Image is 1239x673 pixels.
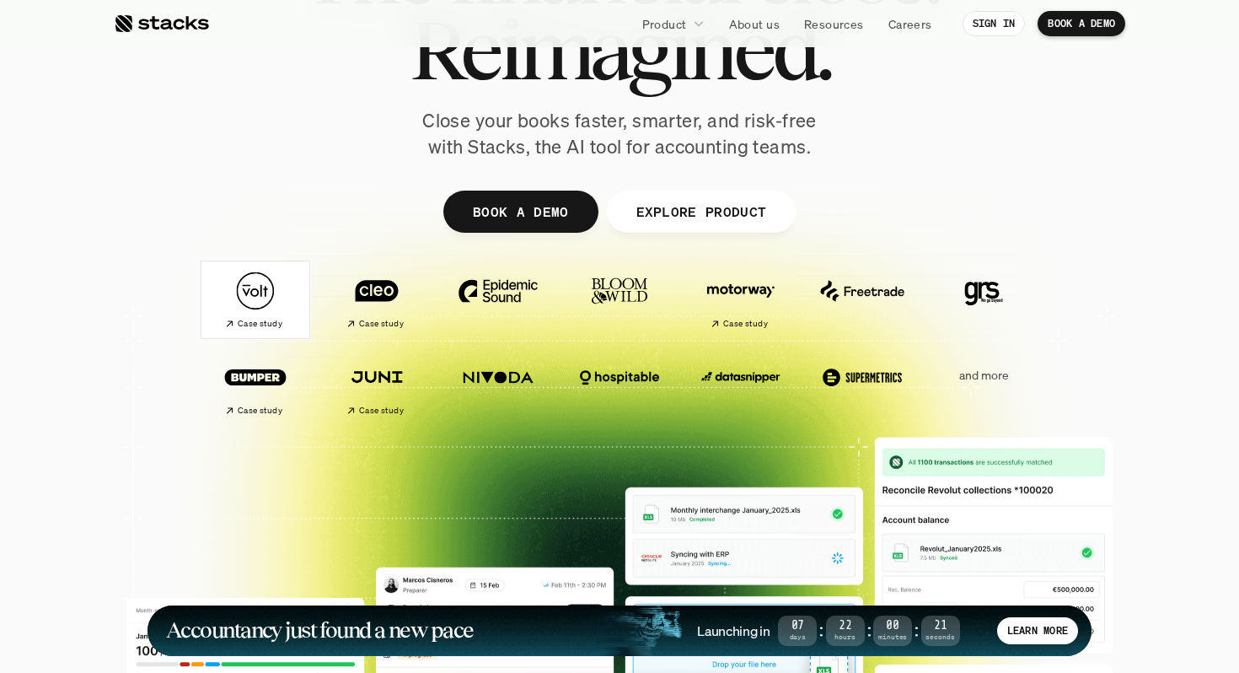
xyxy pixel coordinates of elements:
[1048,18,1115,30] p: BOOK A DEMO
[817,621,825,640] strong: :
[865,621,873,640] strong: :
[443,191,598,233] a: BOOK A DEMO
[878,8,942,39] a: Careers
[324,263,429,336] a: Case study
[147,606,1091,656] a: Accountancy just found a new paceLaunching in07Days:22Hours:00Minutes:21SecondsLEARN MORE
[409,108,830,160] p: Close your books faster, smarter, and risk-free with Stacks, the AI tool for accounting teams.
[203,263,308,336] a: Case study
[921,634,960,640] span: Seconds
[921,622,960,631] span: 21
[778,634,817,640] span: Days
[912,621,920,640] strong: :
[723,319,768,329] h2: Case study
[729,15,780,33] p: About us
[636,199,766,223] p: EXPLORE PRODUCT
[238,406,282,416] h2: Case study
[826,622,865,631] span: 22
[804,15,864,33] p: Resources
[1007,625,1068,637] p: LEARN MORE
[359,406,404,416] h2: Case study
[203,349,308,423] a: Case study
[697,622,770,640] h4: Launching in
[888,15,932,33] p: Careers
[873,634,912,640] span: Minutes
[873,622,912,631] span: 00
[719,8,790,39] a: About us
[931,369,1036,383] p: and more
[642,15,687,33] p: Product
[973,18,1016,30] p: SIGN IN
[794,8,874,39] a: Resources
[1038,11,1125,36] a: BOOK A DEMO
[359,319,404,329] h2: Case study
[199,390,273,402] a: Privacy Policy
[689,263,793,336] a: Case study
[606,191,796,233] a: EXPLORE PRODUCT
[963,11,1026,36] a: SIGN IN
[166,621,474,640] h1: Accountancy just found a new pace
[826,634,865,640] span: Hours
[778,622,817,631] span: 07
[238,319,282,329] h2: Case study
[410,12,830,88] span: Reimagined.
[324,349,429,423] a: Case study
[473,199,569,223] p: BOOK A DEMO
